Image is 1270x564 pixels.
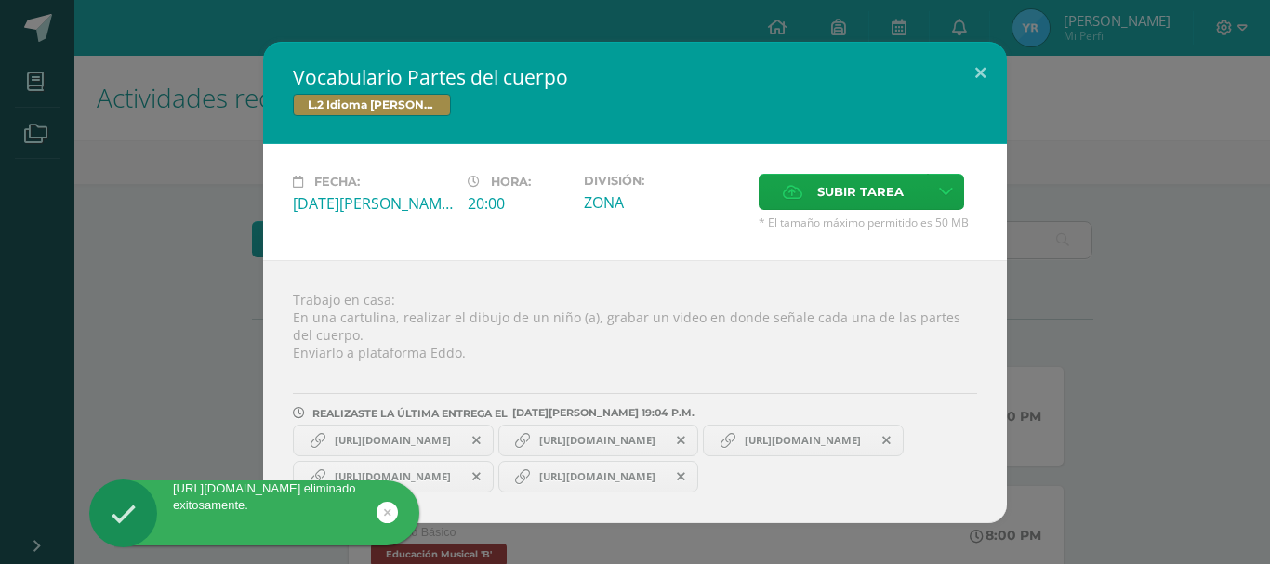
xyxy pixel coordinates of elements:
[871,430,903,451] span: Remover entrega
[312,407,508,420] span: REALIZASTE LA ÚLTIMA ENTREGA EL
[759,215,977,230] span: * El tamaño máximo permitido es 50 MB
[293,461,494,492] a: [URL][DOMAIN_NAME]
[293,425,494,456] a: [URL][DOMAIN_NAME]
[498,425,699,456] a: [URL][DOMAIN_NAME]
[508,413,695,413] span: [DATE][PERSON_NAME] 19:04 P.M.
[89,480,419,514] div: [URL][DOMAIN_NAME] eliminado exitosamente.
[584,192,744,213] div: ZONA
[817,175,904,209] span: Subir tarea
[735,433,870,448] span: [URL][DOMAIN_NAME]
[325,433,460,448] span: [URL][DOMAIN_NAME]
[461,466,493,487] span: Remover entrega
[703,425,904,456] a: [URL][DOMAIN_NAME]
[468,193,569,214] div: 20:00
[666,466,697,487] span: Remover entrega
[293,64,977,90] h2: Vocabulario Partes del cuerpo
[325,469,460,484] span: [URL][DOMAIN_NAME]
[293,94,451,116] span: L.2 Idioma [PERSON_NAME]
[530,433,665,448] span: [URL][DOMAIN_NAME]
[584,174,744,188] label: División:
[498,461,699,492] a: [URL][DOMAIN_NAME]
[666,430,697,451] span: Remover entrega
[293,193,453,214] div: [DATE][PERSON_NAME]
[263,260,1007,523] div: Trabajo en casa: En una cartulina, realizar el dibujo de un niño (a), grabar un video en donde se...
[530,469,665,484] span: [URL][DOMAIN_NAME]
[491,175,531,189] span: Hora:
[314,175,360,189] span: Fecha:
[461,430,493,451] span: Remover entrega
[954,42,1007,105] button: Close (Esc)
